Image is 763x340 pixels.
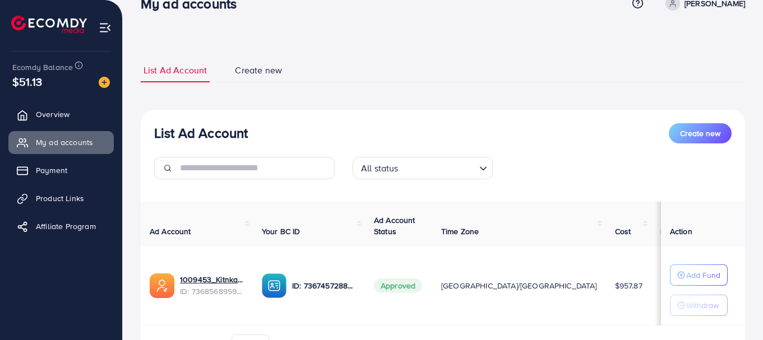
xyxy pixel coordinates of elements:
[36,137,93,148] span: My ad accounts
[374,215,415,237] span: Ad Account Status
[441,280,597,291] span: [GEOGRAPHIC_DATA]/[GEOGRAPHIC_DATA]
[715,290,755,332] iframe: Chat
[99,77,110,88] img: image
[8,215,114,237] a: Affiliate Program
[36,109,70,120] span: Overview
[12,62,73,73] span: Ecomdy Balance
[374,278,422,293] span: Approved
[669,123,732,143] button: Create new
[12,73,42,90] span: $51.13
[680,128,720,139] span: Create new
[8,187,114,209] a: Product Links
[686,299,719,312] p: Withdraw
[441,226,479,237] span: Time Zone
[144,64,207,77] span: List Ad Account
[8,103,114,125] a: Overview
[235,64,282,77] span: Create new
[8,131,114,153] a: My ad accounts
[402,158,475,176] input: Search for option
[150,226,191,237] span: Ad Account
[150,273,174,298] img: ic-ads-acc.e4c84228.svg
[99,21,112,34] img: menu
[11,16,87,33] img: logo
[36,165,67,176] span: Payment
[180,274,244,285] a: 1009453_Kitnkart Ecomdy_1715628679814
[292,279,356,292] p: ID: 7367457288866791440
[180,286,244,297] span: ID: 7368568959160958992
[262,226,300,237] span: Your BC ID
[359,160,401,176] span: All status
[670,264,728,286] button: Add Fund
[8,159,114,181] a: Payment
[36,193,84,204] span: Product Links
[615,226,631,237] span: Cost
[262,273,286,298] img: ic-ba-acc.ded83a64.svg
[615,280,642,291] span: $957.87
[154,125,248,141] h3: List Ad Account
[686,268,720,282] p: Add Fund
[180,274,244,297] div: <span class='underline'>1009453_Kitnkart Ecomdy_1715628679814</span></br>7368568959160958992
[670,295,728,316] button: Withdraw
[353,157,493,179] div: Search for option
[670,226,692,237] span: Action
[36,221,96,232] span: Affiliate Program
